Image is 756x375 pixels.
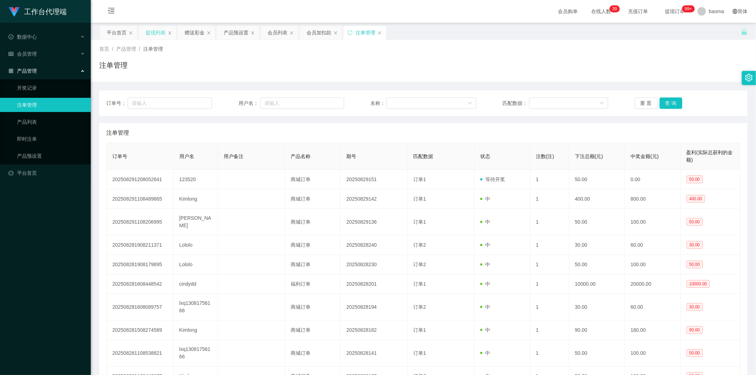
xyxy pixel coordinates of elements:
[687,349,703,357] span: 50.00
[341,294,408,320] td: 20250828194
[569,320,625,340] td: 90.00
[307,26,331,39] div: 会员加扣款
[285,209,341,235] td: 商城订单
[346,153,356,159] span: 期号
[413,350,426,356] span: 订单1
[174,235,218,255] td: Lololo
[285,320,341,340] td: 商城订单
[569,255,625,274] td: 50.00
[413,177,426,182] span: 订单1
[174,209,218,235] td: [PERSON_NAME]
[341,189,408,209] td: 20250829142
[341,274,408,294] td: 20250828201
[687,195,705,203] span: 400.00
[168,31,172,35] i: 图标: close
[588,9,615,14] span: 在线人数
[569,235,625,255] td: 30.00
[687,303,703,311] span: 30.00
[285,274,341,294] td: 福利订单
[610,5,620,12] sup: 39
[687,175,703,183] span: 50.00
[224,153,243,159] span: 用户备注
[413,196,426,202] span: 订单1
[99,60,128,71] h1: 注单管理
[107,235,174,255] td: 202508281908211371
[530,274,569,294] td: 1
[480,177,505,182] span: 等待开奖
[600,101,604,106] i: 图标: down
[612,5,615,12] p: 3
[112,153,127,159] span: 订单号
[291,153,310,159] span: 产品名称
[480,350,490,356] span: 中
[733,9,738,14] i: 图标: global
[174,170,218,189] td: 123520
[468,101,472,106] i: 图标: down
[9,51,13,56] i: 图标: table
[9,68,13,73] i: 图标: appstore-o
[569,294,625,320] td: 30.00
[530,189,569,209] td: 1
[224,26,248,39] div: 产品预设置
[575,153,603,159] span: 下注总额(元)
[17,81,85,95] a: 开奖记录
[480,219,490,225] span: 中
[625,170,681,189] td: 0.00
[334,31,338,35] i: 图标: close
[687,280,710,288] span: 10000.00
[174,189,218,209] td: Kimlong
[285,189,341,209] td: 商城订单
[107,189,174,209] td: 202508291108489865
[480,196,490,202] span: 中
[107,274,174,294] td: 202508281608448542
[341,320,408,340] td: 20250828182
[268,26,287,39] div: 会员列表
[174,274,218,294] td: cindydd
[9,34,13,39] i: 图标: check-circle-o
[530,340,569,366] td: 1
[341,170,408,189] td: 20250829151
[530,170,569,189] td: 1
[139,46,140,52] span: /
[116,46,136,52] span: 产品管理
[17,115,85,129] a: 产品列表
[625,209,681,235] td: 100.00
[480,304,490,310] span: 中
[107,26,127,39] div: 平台首页
[413,262,426,267] span: 订单2
[687,326,703,334] span: 90.00
[625,189,681,209] td: 800.00
[625,235,681,255] td: 60.00
[146,26,166,39] div: 提现列表
[536,153,554,159] span: 注数(注)
[207,31,211,35] i: 图标: close
[631,153,659,159] span: 中奖金额(元)
[480,327,490,333] span: 中
[251,31,255,35] i: 图标: close
[745,74,753,82] i: 图标: setting
[17,132,85,146] a: 即时注单
[635,97,657,109] button: 重 置
[285,294,341,320] td: 商城订单
[285,255,341,274] td: 商城订单
[480,281,490,287] span: 中
[179,153,194,159] span: 用户名
[9,51,37,57] span: 会员管理
[341,235,408,255] td: 20250828240
[625,255,681,274] td: 100.00
[480,242,490,248] span: 中
[129,31,133,35] i: 图标: close
[185,26,205,39] div: 赠送彩金
[569,170,625,189] td: 50.00
[285,340,341,366] td: 商城订单
[348,30,353,35] i: 图标: sync
[285,170,341,189] td: 商城订单
[687,218,703,226] span: 50.00
[625,294,681,320] td: 60.00
[530,320,569,340] td: 1
[480,262,490,267] span: 中
[377,31,382,35] i: 图标: close
[661,9,688,14] span: 提现订单
[530,294,569,320] td: 1
[174,294,218,320] td: lxq13081756166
